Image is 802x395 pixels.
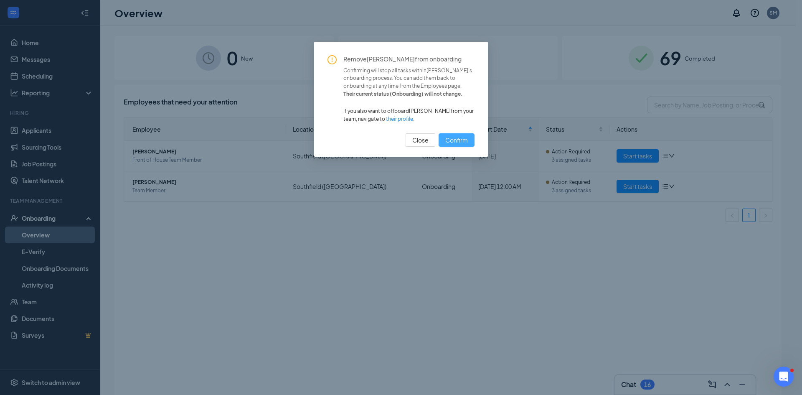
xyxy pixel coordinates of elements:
[774,367,794,387] iframe: Intercom live chat
[445,135,468,145] span: Confirm
[439,133,475,147] button: Confirm
[406,133,435,147] button: Close
[386,116,413,122] a: their profile
[343,55,475,64] span: Remove [PERSON_NAME] from onboarding
[343,107,475,123] span: If you also want to offboard [PERSON_NAME] from your team, navigate to .
[343,67,475,91] span: Confirming will stop all tasks within [PERSON_NAME] 's onboarding process. You can add them back ...
[327,55,337,64] span: exclamation-circle
[412,135,429,145] span: Close
[343,90,475,98] span: Their current status ( Onboarding ) will not change.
